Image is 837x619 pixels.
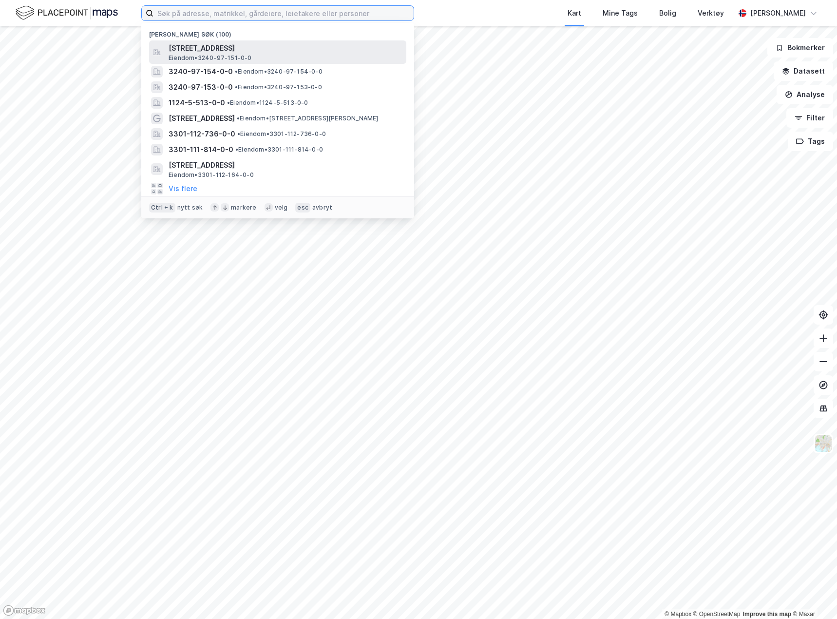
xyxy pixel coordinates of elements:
button: Analyse [777,85,833,104]
img: Z [814,434,833,453]
span: 3301-112-736-0-0 [169,128,235,140]
span: Eiendom • 3301-112-736-0-0 [237,130,326,138]
span: Eiendom • 3301-111-814-0-0 [235,146,323,154]
span: • [237,115,240,122]
div: nytt søk [177,204,203,212]
span: Eiendom • 3240-97-151-0-0 [169,54,252,62]
span: Eiendom • 3240-97-154-0-0 [235,68,323,76]
span: 3240-97-154-0-0 [169,66,233,77]
a: Improve this map [743,611,791,618]
div: Kart [568,7,581,19]
div: Kontrollprogram for chat [788,572,837,619]
div: Mine Tags [603,7,638,19]
div: [PERSON_NAME] søk (100) [141,23,414,40]
span: • [235,68,238,75]
a: Mapbox homepage [3,605,46,616]
button: Bokmerker [767,38,833,58]
img: logo.f888ab2527a4732fd821a326f86c7f29.svg [16,4,118,21]
button: Vis flere [169,183,197,194]
span: [STREET_ADDRESS] [169,42,402,54]
span: [STREET_ADDRESS] [169,113,235,124]
iframe: Chat Widget [788,572,837,619]
div: avbryt [312,204,332,212]
div: Bolig [659,7,676,19]
span: • [235,83,238,91]
div: esc [295,203,310,213]
span: Eiendom • 3301-112-164-0-0 [169,171,254,179]
div: Verktøy [698,7,724,19]
div: velg [275,204,288,212]
span: [STREET_ADDRESS] [169,159,402,171]
a: OpenStreetMap [693,611,741,618]
button: Tags [788,132,833,151]
span: • [235,146,238,153]
span: Eiendom • 1124-5-513-0-0 [227,99,308,107]
span: • [227,99,230,106]
span: Eiendom • [STREET_ADDRESS][PERSON_NAME] [237,115,379,122]
button: Filter [786,108,833,128]
div: [PERSON_NAME] [750,7,806,19]
span: 1124-5-513-0-0 [169,97,225,109]
span: 3240-97-153-0-0 [169,81,233,93]
button: Datasett [774,61,833,81]
input: Søk på adresse, matrikkel, gårdeiere, leietakere eller personer [153,6,414,20]
span: 3301-111-814-0-0 [169,144,233,155]
div: markere [231,204,256,212]
span: Eiendom • 3240-97-153-0-0 [235,83,322,91]
a: Mapbox [665,611,691,618]
span: • [237,130,240,137]
div: Ctrl + k [149,203,175,213]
